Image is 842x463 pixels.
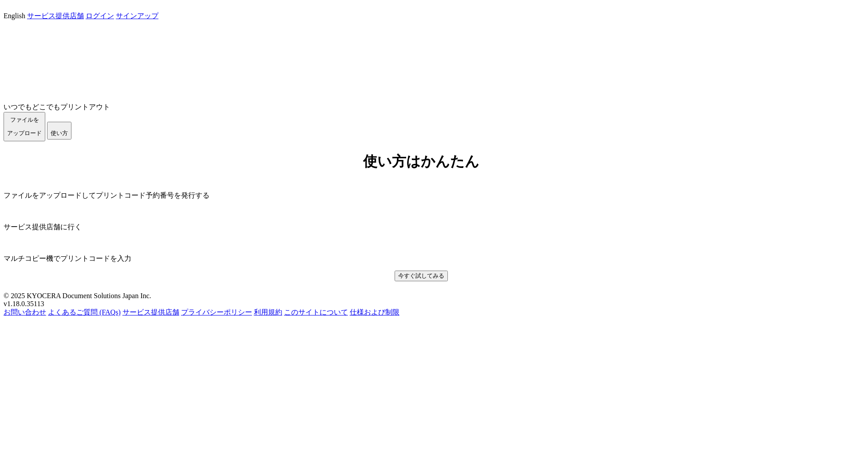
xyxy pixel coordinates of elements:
[350,308,399,316] a: 仕様および制限
[4,300,44,307] span: v1.18.0.35113
[47,122,71,140] button: 使い方
[27,12,84,20] a: サービス提供店舗
[7,116,42,136] span: ファイルを ​​アップロード
[4,223,838,232] p: サービス提供店舗に行く
[4,103,110,111] a: いつでもどこでもプリントアウト
[48,308,121,316] a: よくあるご質問 (FAQs)
[4,292,151,299] span: © 2025 KYOCERA Document Solutions Japan Inc.
[284,308,348,316] a: このサイトについて
[395,271,448,281] button: 今すぐ試してみる
[86,12,114,20] a: ログイン
[123,308,179,316] a: サービス提供店舗
[4,308,46,316] a: お問い合わせ
[116,12,158,20] a: サインアップ
[4,191,838,200] p: ファイルをアップロードしてプリントコード予約番号を発行する
[4,152,838,172] h1: 使い方はかんたん
[4,12,25,20] a: English
[181,308,252,316] a: プライバシーポリシー
[4,254,838,263] p: マルチコピー機でプリントコードを入力
[254,308,282,316] a: 利用規約
[4,112,45,141] button: ファイルを​​アップロード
